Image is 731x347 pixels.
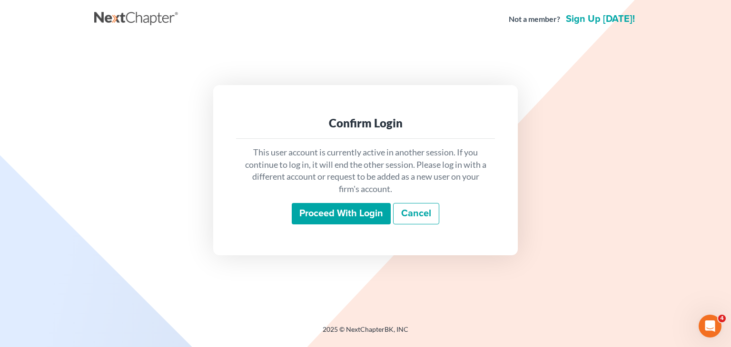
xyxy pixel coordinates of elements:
strong: Not a member? [509,14,560,25]
a: Sign up [DATE]! [564,14,637,24]
iframe: Intercom live chat [699,315,721,337]
a: Cancel [393,203,439,225]
div: 2025 © NextChapterBK, INC [94,325,637,342]
span: 4 [718,315,726,322]
div: Confirm Login [244,116,487,131]
p: This user account is currently active in another session. If you continue to log in, it will end ... [244,146,487,195]
input: Proceed with login [292,203,391,225]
